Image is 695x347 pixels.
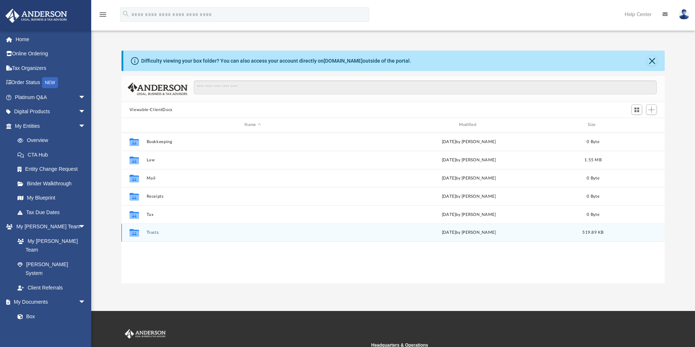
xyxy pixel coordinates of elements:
div: [DATE] by [PERSON_NAME] [362,211,575,218]
a: My Entitiesarrow_drop_down [5,119,97,133]
input: Search files and folders [194,80,657,94]
a: [DOMAIN_NAME] [324,58,363,64]
a: Platinum Q&Aarrow_drop_down [5,90,97,105]
div: Size [578,122,607,128]
span: arrow_drop_down [78,90,93,105]
img: User Pic [679,9,690,20]
div: [DATE] by [PERSON_NAME] [362,157,575,163]
button: Trusts [146,230,359,235]
a: My [PERSON_NAME] Team [10,234,89,257]
a: Order StatusNEW [5,75,97,90]
div: Difficulty viewing your box folder? You can also access your account directly on outside of the p... [141,57,411,65]
div: id [611,122,662,128]
span: 0 Byte [587,176,599,180]
span: 0 Byte [587,139,599,143]
button: Switch to Grid View [632,105,642,115]
button: Receipts [146,194,359,199]
span: arrow_drop_down [78,220,93,234]
div: id [125,122,143,128]
div: [DATE] by [PERSON_NAME] [362,193,575,200]
span: 519.89 KB [582,230,603,234]
span: 0 Byte [587,194,599,198]
div: grid [121,133,665,283]
a: Tax Organizers [5,61,97,75]
a: Client Referrals [10,280,93,295]
a: Digital Productsarrow_drop_down [5,105,97,119]
button: Law [146,158,359,162]
a: Box [10,309,89,324]
button: Tax [146,212,359,217]
a: My Documentsarrow_drop_down [5,295,93,309]
i: search [122,10,130,18]
a: Home [5,32,97,47]
button: Add [646,105,657,115]
img: Anderson Advisors Platinum Portal [123,329,167,339]
div: [DATE] by [PERSON_NAME] [362,138,575,145]
div: Modified [362,122,575,128]
div: Name [146,122,359,128]
a: My [PERSON_NAME] Teamarrow_drop_down [5,220,93,234]
i: menu [99,10,107,19]
a: [PERSON_NAME] System [10,257,93,280]
a: CTA Hub [10,147,97,162]
div: [DATE] by [PERSON_NAME] [362,175,575,181]
a: Online Ordering [5,47,97,61]
div: [DATE] by [PERSON_NAME] [362,229,575,236]
span: 1.55 MB [584,158,602,162]
span: arrow_drop_down [78,295,93,310]
a: My Blueprint [10,191,93,205]
a: menu [99,14,107,19]
button: Bookkeeping [146,139,359,144]
a: Entity Change Request [10,162,97,177]
div: NEW [42,77,58,88]
button: Close [647,56,657,66]
span: arrow_drop_down [78,119,93,134]
a: Tax Due Dates [10,205,97,220]
img: Anderson Advisors Platinum Portal [3,9,69,23]
button: Mail [146,176,359,181]
span: arrow_drop_down [78,105,93,119]
a: Overview [10,133,97,148]
a: Binder Walkthrough [10,176,97,191]
button: Viewable-ClientDocs [130,107,173,113]
span: 0 Byte [587,212,599,216]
